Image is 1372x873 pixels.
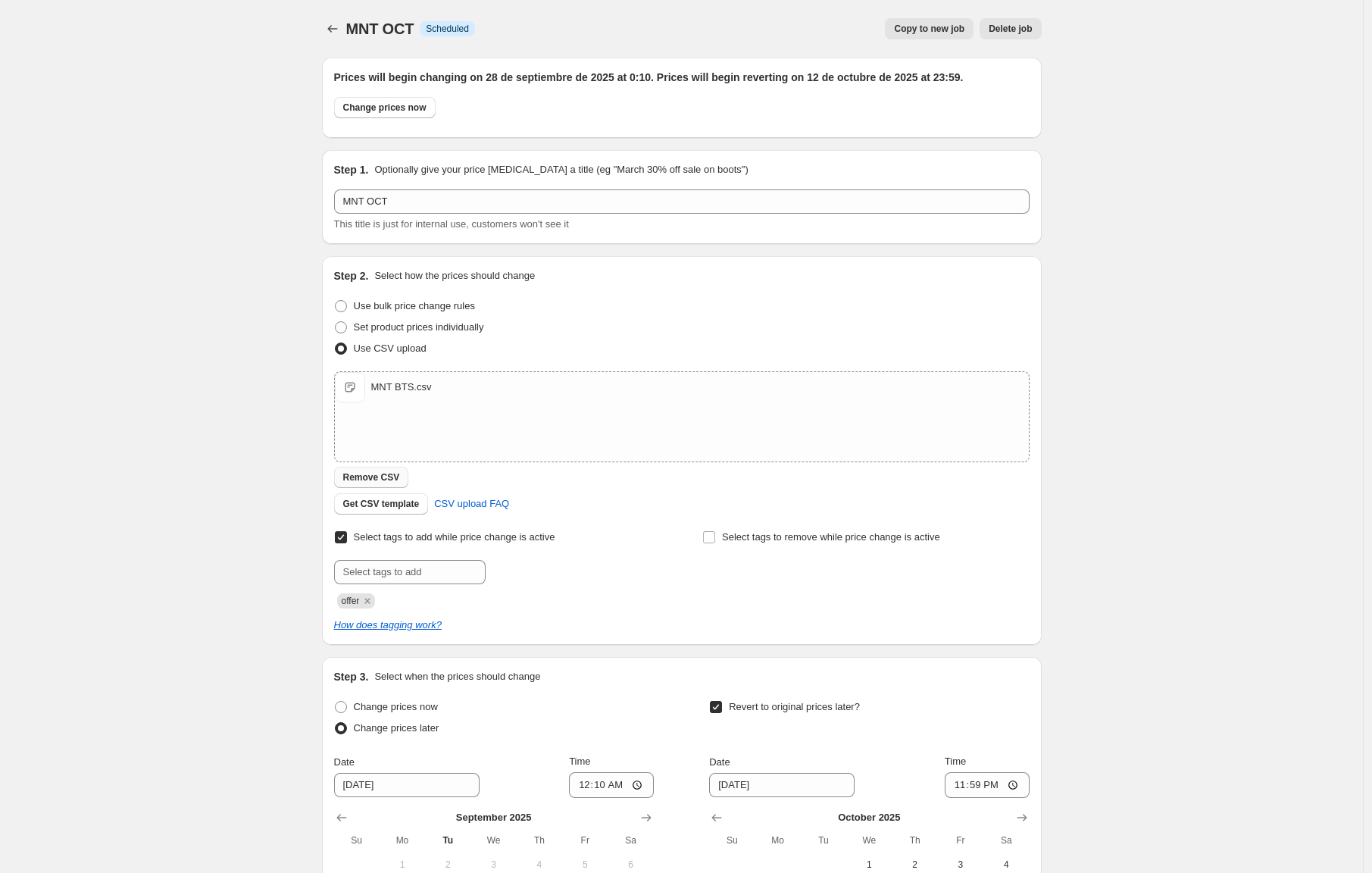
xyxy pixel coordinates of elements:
[944,859,977,871] span: 3
[334,560,486,584] input: Select tags to add
[709,773,855,797] input: 9/16/2025
[709,756,730,768] span: Date
[334,467,409,488] button: Remove CSV
[374,268,535,283] p: Select how the prices should change
[343,102,427,114] span: Change prices now
[334,493,429,515] button: Get CSV template
[386,859,419,871] span: 1
[989,859,1023,871] span: 4
[568,859,602,871] span: 5
[380,828,425,853] th: Monday
[371,380,432,395] div: MNT BTS.csv
[636,807,657,828] button: Show next month, October 2025
[892,828,937,853] th: Thursday
[334,162,369,177] h2: Step 1.
[885,18,974,39] button: Copy to new job
[568,834,602,846] span: Fr
[426,23,469,35] span: Scheduled
[354,701,438,712] span: Change prices now
[894,23,964,35] span: Copy to new job
[322,18,343,39] button: Price change jobs
[334,70,1030,85] h2: Prices will begin changing on 28 de septiembre de 2025 at 0:10. Prices will begin reverting on 12...
[343,498,420,510] span: Get CSV template
[477,834,510,846] span: We
[944,834,977,846] span: Fr
[980,18,1041,39] button: Delete job
[343,471,400,483] span: Remove CSV
[898,834,931,846] span: Th
[614,859,647,871] span: 6
[517,828,562,853] th: Thursday
[898,859,931,871] span: 2
[334,218,569,230] span: This title is just for internal use, customers won't see it
[431,859,464,871] span: 2
[374,162,748,177] p: Optionally give your price [MEDICAL_DATA] a title (eg "March 30% off sale on boots")
[569,772,654,798] input: 12:00
[989,23,1032,35] span: Delete job
[801,828,846,853] th: Tuesday
[722,531,940,543] span: Select tags to remove while price change is active
[340,834,373,846] span: Su
[386,834,419,846] span: Mo
[334,756,355,768] span: Date
[334,773,480,797] input: 9/16/2025
[608,828,653,853] th: Saturday
[938,828,983,853] th: Friday
[945,772,1030,798] input: 12:00
[983,828,1029,853] th: Saturday
[945,756,966,767] span: Time
[470,828,516,853] th: Wednesday
[431,834,464,846] span: Tu
[425,492,518,516] a: CSV upload FAQ
[334,268,369,283] h2: Step 2.
[346,20,414,37] span: MNT OCT
[425,828,470,853] th: Tuesday
[852,834,886,846] span: We
[523,834,556,846] span: Th
[807,834,840,846] span: Tu
[569,756,590,767] span: Time
[709,828,755,853] th: Sunday
[334,828,380,853] th: Sunday
[354,531,555,543] span: Select tags to add while price change is active
[523,859,556,871] span: 4
[361,594,374,608] button: Remove offer
[1011,807,1033,828] button: Show next month, November 2025
[354,722,439,734] span: Change prices later
[374,669,540,684] p: Select when the prices should change
[846,828,892,853] th: Wednesday
[715,834,749,846] span: Su
[706,807,727,828] button: Show previous month, September 2025
[852,859,886,871] span: 1
[354,321,484,333] span: Set product prices individually
[334,189,1030,214] input: 30% off holiday sale
[334,97,436,118] button: Change prices now
[989,834,1023,846] span: Sa
[562,828,608,853] th: Friday
[477,859,510,871] span: 3
[334,619,442,630] a: How does tagging work?
[334,669,369,684] h2: Step 3.
[614,834,647,846] span: Sa
[729,701,860,712] span: Revert to original prices later?
[434,496,509,512] span: CSV upload FAQ
[331,807,352,828] button: Show previous month, August 2025
[342,596,360,606] span: offer
[761,834,795,846] span: Mo
[354,343,427,354] span: Use CSV upload
[354,300,475,311] span: Use bulk price change rules
[755,828,801,853] th: Monday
